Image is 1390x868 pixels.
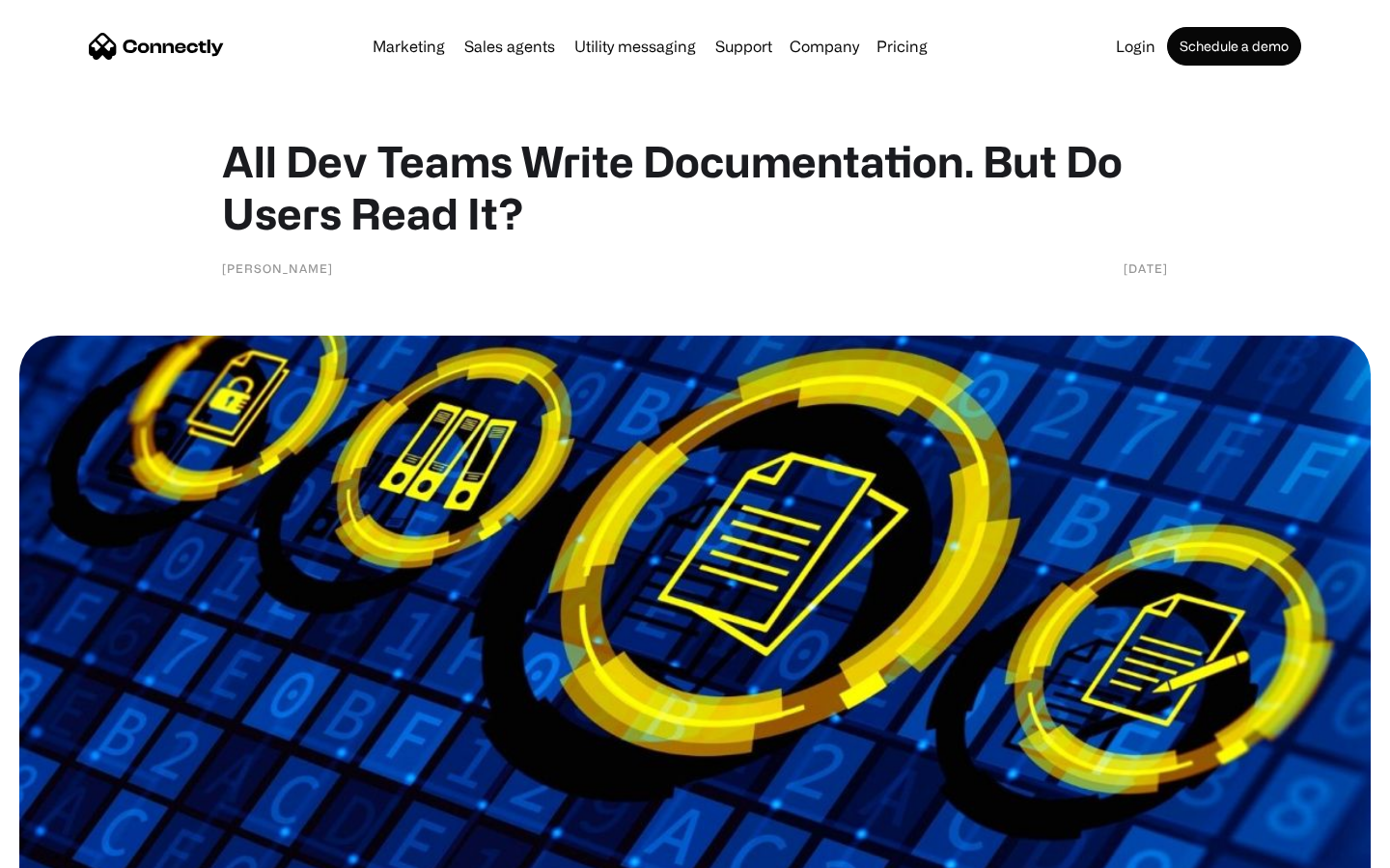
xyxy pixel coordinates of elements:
[39,834,116,861] ul: Language list
[708,39,780,54] a: Support
[1167,27,1301,66] a: Schedule a demo
[222,135,1168,239] h1: All Dev Teams Write Documentation. But Do Users Read It?
[1108,39,1163,54] a: Login
[19,834,116,861] aside: Language selected: English
[567,39,704,54] a: Utility messaging
[790,33,859,60] div: Company
[222,258,333,278] div: [PERSON_NAME]
[457,39,563,54] a: Sales agents
[365,39,453,54] a: Marketing
[1124,258,1168,278] div: [DATE]
[869,39,935,54] a: Pricing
